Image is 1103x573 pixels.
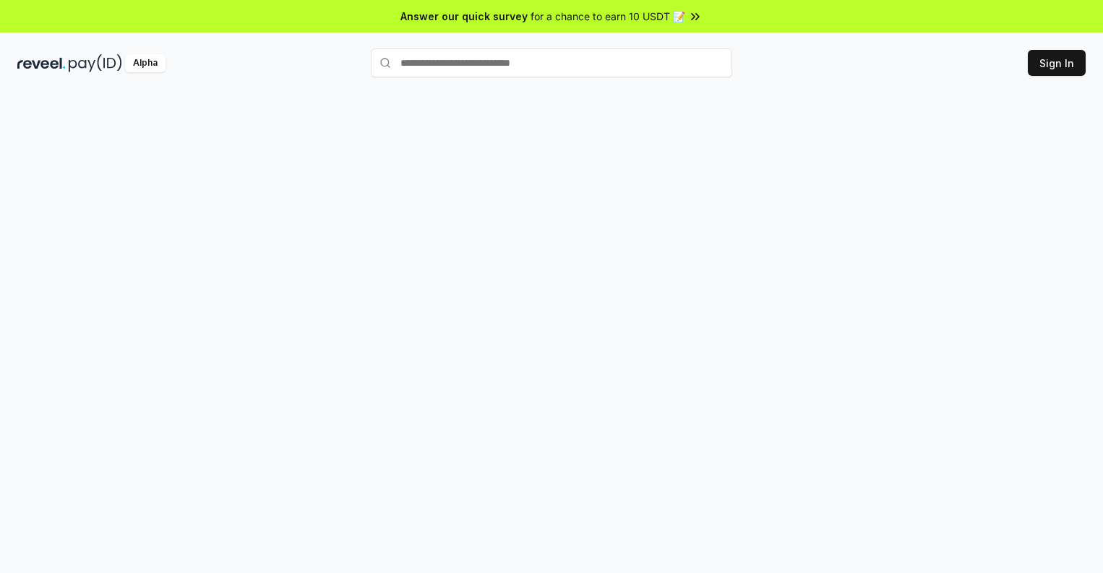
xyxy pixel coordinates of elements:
[531,9,685,24] span: for a chance to earn 10 USDT 📝
[400,9,528,24] span: Answer our quick survey
[1028,50,1086,76] button: Sign In
[69,54,122,72] img: pay_id
[125,54,166,72] div: Alpha
[17,54,66,72] img: reveel_dark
